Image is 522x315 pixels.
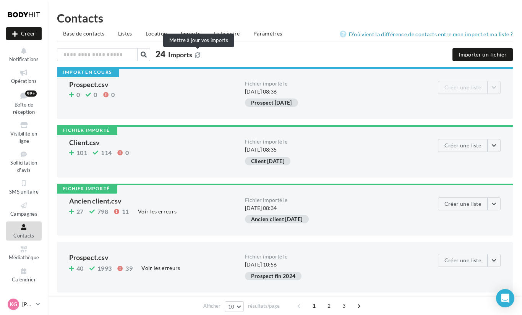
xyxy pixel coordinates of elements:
a: Campagnes [6,200,42,218]
a: Contacts [6,221,42,240]
span: 24 [156,50,165,58]
button: Créer une liste [438,254,488,267]
div: Prospect fin 2024 [245,272,302,280]
div: Prospect [DATE] [245,99,298,107]
div: Fichier importé le [245,254,421,259]
span: KG [10,300,17,308]
span: Campagnes [10,211,37,217]
div: Fichier importé le [245,139,421,144]
span: 11 [122,208,129,215]
div: Fichier importé le [245,81,421,86]
a: Sollicitation d'avis [6,149,42,174]
button: Créer une liste [438,197,488,210]
a: Opérations [6,67,42,86]
div: Prospect.csv [69,81,239,88]
span: 27 [76,208,84,215]
div: Mettre à jour vos imports [163,34,234,47]
button: 10 [225,301,244,312]
span: Contacts [13,233,34,239]
div: Import en cours [63,70,112,75]
span: 3 [338,300,350,312]
span: Liste noire [214,30,240,37]
span: 1993 [97,265,112,271]
div: Open Intercom Messenger [496,289,514,307]
div: Fichier importé le [245,197,421,203]
span: Base de contacts [63,30,105,37]
a: SMS unitaire [6,178,42,196]
span: 0 [125,150,129,156]
span: Afficher [203,302,220,310]
span: 2 [323,300,335,312]
a: Médiathèque [6,244,42,262]
span: résultats/page [248,302,280,310]
div: Ancien client.csv [69,197,239,204]
span: 0 [111,92,115,98]
span: 0 [94,92,97,98]
span: Opérations [11,78,37,84]
a: KG [PERSON_NAME] [6,297,42,312]
span: Médiathèque [9,255,39,261]
div: Voir les erreurs [135,207,180,216]
span: Notifications [9,56,39,62]
div: Prospect.csv [69,254,239,261]
p: [PERSON_NAME] [22,300,33,308]
button: Créer une liste [438,81,488,94]
div: Nouvelle campagne [6,27,42,40]
div: Client.csv [69,139,239,146]
a: Visibilité en ligne [6,120,42,145]
span: 101 [76,150,87,156]
span: Paramètres [253,30,282,37]
span: Listes [118,30,132,37]
div: [DATE] 10:56 [245,254,421,268]
div: Voir les erreurs [138,264,183,272]
span: 10 [228,304,235,310]
span: SMS unitaire [9,189,39,195]
a: Calendrier [6,265,42,284]
span: 40 [76,265,84,271]
span: 114 [101,150,112,156]
a: Boîte de réception99+ [6,89,42,117]
span: 1 [308,300,320,312]
button: Importer un fichier [452,48,513,61]
div: [DATE] 08:35 [245,139,421,153]
span: 0 [76,92,80,98]
div: Client [DATE] [245,157,291,165]
a: D'où vient la différence de contacts entre mon import et ma liste ? [340,30,513,39]
span: 39 [125,265,133,271]
span: Calendrier [12,276,36,283]
span: Visibilité en ligne [10,131,37,144]
button: Créer [6,27,42,40]
span: 798 [97,208,108,215]
div: Fichier importé [63,186,110,191]
div: [DATE] 08:36 [245,81,421,95]
div: 99+ [25,90,37,97]
div: Fichier importé [63,128,110,133]
span: Imports [168,50,192,59]
button: Notifications [6,45,42,64]
div: Ancien client [DATE] [245,215,309,223]
h1: Contacts [57,12,513,24]
button: Créer une liste [438,139,488,152]
div: [DATE] 08:34 [245,197,421,212]
span: Boîte de réception [13,102,35,115]
span: Sollicitation d'avis [10,160,37,173]
span: Location [146,30,167,37]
